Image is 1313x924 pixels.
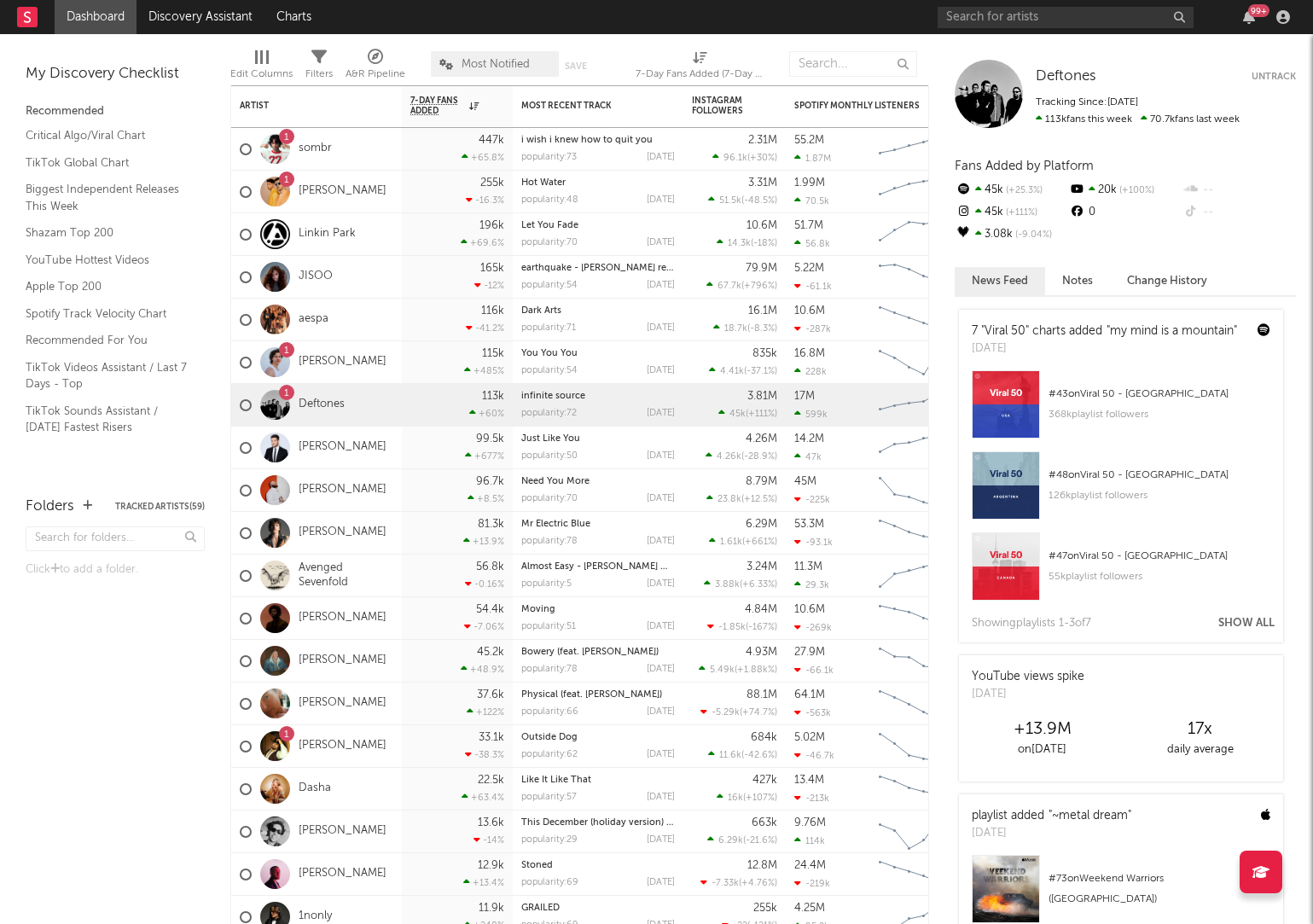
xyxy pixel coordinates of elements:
[480,177,504,189] div: 255k
[464,621,504,632] div: -7.06 %
[521,690,662,700] a: Physical (feat. [PERSON_NAME])
[794,732,825,743] div: 5.02M
[480,263,504,274] div: 165k
[299,824,386,839] a: [PERSON_NAME]
[692,96,752,116] div: Instagram Followers
[744,196,775,206] span: -48.5 %
[737,665,775,675] span: +1.88k %
[465,749,504,760] div: -38.3 %
[706,493,777,504] div: ( )
[1049,869,1270,909] div: # 73 on Weekend Warriors ([GEOGRAPHIC_DATA])
[479,732,504,743] div: 33.1k
[521,520,675,529] div: Mr Electric Blue
[647,281,675,290] div: [DATE]
[794,451,822,462] div: 47k
[955,267,1045,295] button: News Feed
[972,686,1084,703] div: [DATE]
[479,220,504,231] div: 196k
[794,665,834,676] div: -66.1k
[26,224,188,242] a: Shazam Top 200
[712,708,740,718] span: -5.29k
[647,451,675,461] div: [DATE]
[1068,179,1182,201] div: 20k
[647,579,675,589] div: [DATE]
[521,733,675,742] div: Outside Dog
[1049,567,1270,587] div: 55k playlist followers
[709,536,777,547] div: ( )
[647,622,675,631] div: [DATE]
[748,177,777,189] div: 3.31M
[794,101,922,111] div: Spotify Monthly Listeners
[747,220,777,231] div: 10.6M
[521,264,683,273] a: earthquake - [PERSON_NAME] remix
[521,648,675,657] div: Bowery (feat. Kings of Leon)
[794,409,828,420] div: 599k
[1182,201,1296,224] div: --
[26,305,188,323] a: Spotify Track Velocity Chart
[724,324,747,334] span: 18.7k
[871,640,948,683] svg: Chart title
[742,708,775,718] span: +74.7 %
[521,195,578,205] div: popularity: 48
[794,263,824,274] div: 5.22M
[959,451,1283,532] a: #48onViral 50 - [GEOGRAPHIC_DATA]126kplaylist followers
[1121,740,1279,760] div: daily average
[521,605,555,614] a: Moving
[752,348,777,359] div: 835k
[748,410,775,419] span: +111 %
[744,751,775,760] span: -42.6 %
[972,613,1091,634] div: Showing playlist s 1- 3 of 7
[794,153,831,164] div: 1.87M
[521,178,675,188] div: Hot Water
[240,101,368,111] div: Artist
[463,536,504,547] div: +13.9 %
[521,264,675,273] div: earthquake - Sam Feldt remix
[26,402,188,437] a: TikTok Sounds Assistant / [DATE] Fastest Risers
[972,323,1237,340] div: 7 "Viral 50" charts added
[718,495,741,504] span: 23.8k
[742,580,775,590] span: +6.33 %
[1218,618,1275,629] button: Show All
[521,562,675,572] div: Almost Easy - Chris Lord-Alge Mix
[700,706,777,718] div: ( )
[794,707,831,718] div: -563k
[464,365,504,376] div: +485 %
[521,306,675,316] div: Dark Arts
[521,494,578,503] div: popularity: 70
[794,519,824,530] div: 53.3M
[299,184,386,199] a: [PERSON_NAME]
[647,195,675,205] div: [DATE]
[521,238,578,247] div: popularity: 70
[1036,68,1096,85] a: Deftones
[794,561,822,572] div: 11.3M
[299,355,386,369] a: [PERSON_NAME]
[746,263,777,274] div: 79.9M
[707,621,777,632] div: ( )
[1121,719,1279,740] div: 17 x
[476,476,504,487] div: 96.7k
[744,282,775,291] span: +796 %
[1049,810,1131,822] a: "~metal dream"
[26,154,188,172] a: TikTok Global Chart
[699,664,777,675] div: ( )
[647,750,675,759] div: [DATE]
[728,239,751,248] span: 14.3k
[299,696,386,711] a: [PERSON_NAME]
[794,177,825,189] div: 1.99M
[794,220,823,231] div: 51.7M
[744,495,775,504] span: +12.5 %
[521,733,578,742] a: Outside Dog
[26,126,188,145] a: Critical Algo/Viral Chart
[299,739,386,753] a: [PERSON_NAME]
[461,664,504,675] div: +48.9 %
[1049,485,1270,506] div: 126k playlist followers
[299,270,333,284] a: JISOO
[26,64,205,84] div: My Discovery Checklist
[26,526,205,551] input: Search for folders...
[647,409,675,418] div: [DATE]
[469,408,504,419] div: +60 %
[346,64,405,84] div: A&R Pipeline
[466,323,504,334] div: -41.2 %
[26,331,188,350] a: Recommended For You
[521,861,553,870] a: Stoned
